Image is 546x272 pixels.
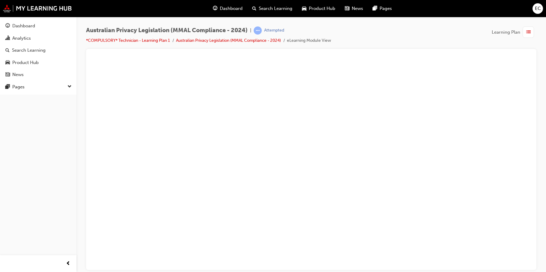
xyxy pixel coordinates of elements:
[259,5,292,12] span: Search Learning
[12,35,31,42] div: Analytics
[2,45,74,56] a: Search Learning
[5,72,10,78] span: news-icon
[345,5,349,12] span: news-icon
[250,27,251,34] span: |
[12,71,24,78] div: News
[373,5,377,12] span: pages-icon
[12,47,46,54] div: Search Learning
[208,2,247,15] a: guage-iconDashboard
[380,5,392,12] span: Pages
[5,60,10,66] span: car-icon
[86,27,248,34] span: Australian Privacy Legislation (MMAL Compliance - 2024)
[535,5,541,12] span: EC
[86,38,170,43] a: *COMPULSORY* Technician - Learning Plan 1
[287,37,331,44] li: eLearning Module View
[2,33,74,44] a: Analytics
[12,59,39,66] div: Product Hub
[526,29,531,36] span: list-icon
[213,5,217,12] span: guage-icon
[5,23,10,29] span: guage-icon
[12,84,25,90] div: Pages
[2,20,74,32] a: Dashboard
[2,81,74,93] button: Pages
[252,5,256,12] span: search-icon
[2,69,74,80] a: News
[5,36,10,41] span: chart-icon
[492,26,536,38] button: Learning Plan
[220,5,243,12] span: Dashboard
[2,57,74,68] a: Product Hub
[247,2,297,15] a: search-iconSearch Learning
[66,260,70,267] span: prev-icon
[533,3,543,14] button: EC
[297,2,340,15] a: car-iconProduct Hub
[67,83,72,91] span: down-icon
[3,5,72,12] img: mmal
[2,19,74,81] button: DashboardAnalyticsSearch LearningProduct HubNews
[264,28,284,33] div: Attempted
[368,2,397,15] a: pages-iconPages
[254,26,262,35] span: learningRecordVerb_ATTEMPT-icon
[302,5,306,12] span: car-icon
[5,84,10,90] span: pages-icon
[352,5,363,12] span: News
[309,5,335,12] span: Product Hub
[12,23,35,29] div: Dashboard
[340,2,368,15] a: news-iconNews
[5,48,10,53] span: search-icon
[176,38,281,43] a: Australian Privacy Legislation (MMAL Compliance - 2024)
[492,29,520,36] span: Learning Plan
